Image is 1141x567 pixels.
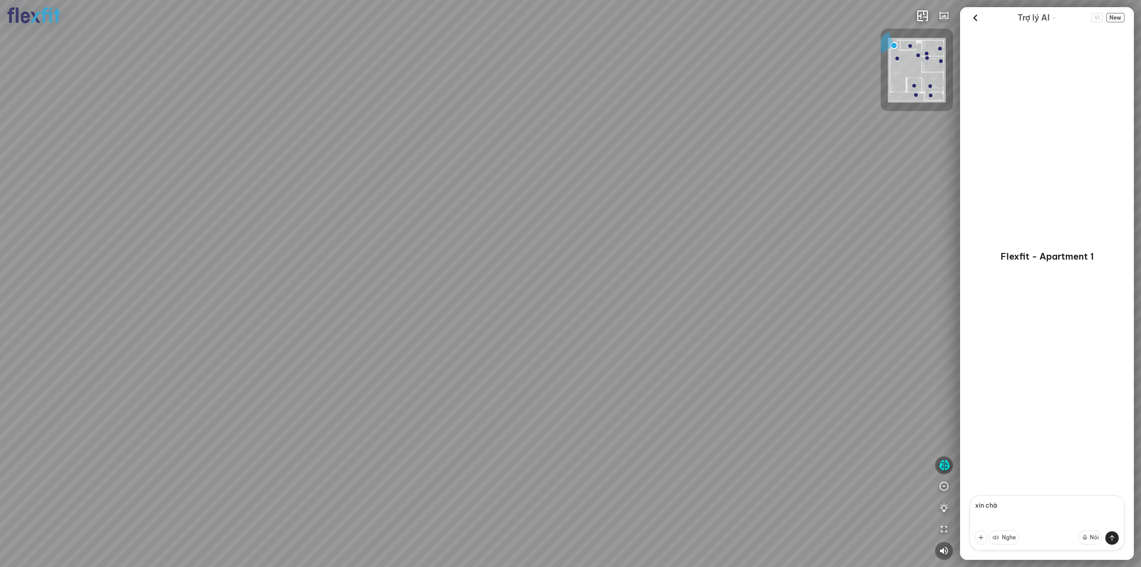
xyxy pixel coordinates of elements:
[1091,13,1103,22] span: VI
[1078,530,1102,545] button: Nói
[1018,12,1050,24] span: Trợ lý AI
[1106,13,1125,22] span: New
[1106,13,1125,22] button: New Chat
[1018,11,1057,25] div: AI Guide options
[1091,13,1103,22] button: Change language
[888,38,946,103] img: Flexfit_Apt1_M__JKL4XAWR2ATG.png
[7,7,61,24] img: logo
[969,495,1125,550] textarea: [PERSON_NAME]
[1001,250,1094,263] p: Flexfit - Apartment 1
[989,530,1019,545] button: Nghe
